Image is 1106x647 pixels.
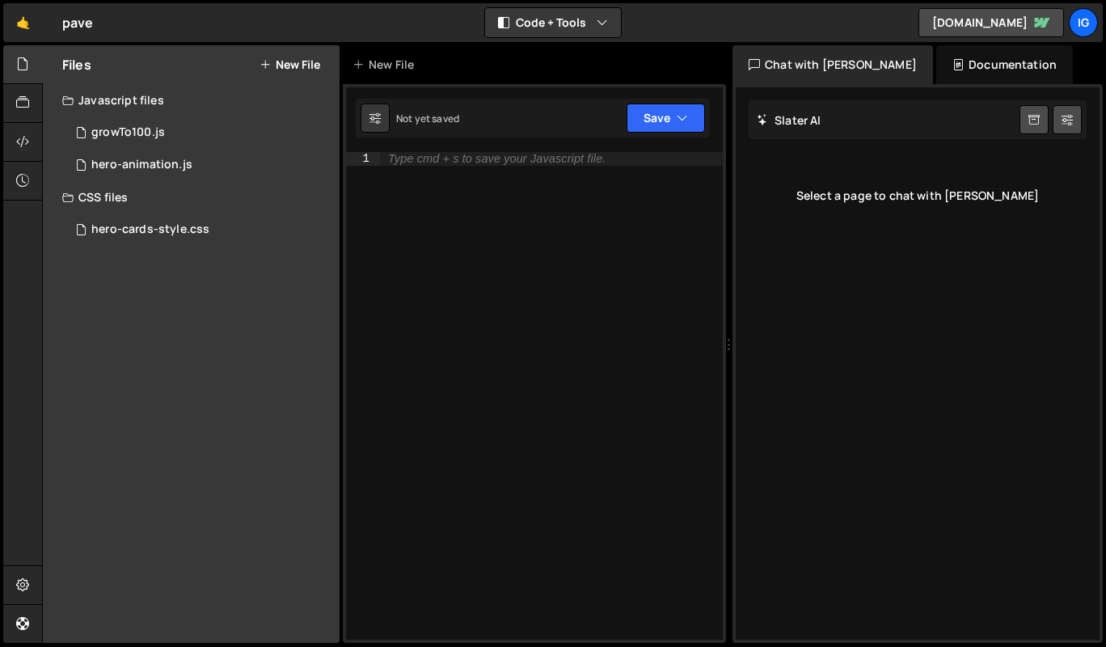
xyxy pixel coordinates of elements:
[627,104,705,133] button: Save
[396,112,459,125] div: Not yet saved
[260,58,320,71] button: New File
[91,158,192,172] div: hero-animation.js
[346,152,380,166] div: 1
[62,56,91,74] h2: Files
[43,181,340,214] div: CSS files
[757,112,821,128] h2: Slater AI
[62,214,340,246] div: 16663/45452.css
[936,45,1073,84] div: Documentation
[485,8,621,37] button: Code + Tools
[352,57,420,73] div: New File
[918,8,1064,37] a: [DOMAIN_NAME]
[43,84,340,116] div: Javascript files
[3,3,43,42] a: 🤙
[62,116,340,149] div: 16663/45533.js
[1069,8,1098,37] a: ig
[749,163,1087,228] div: Select a page to chat with [PERSON_NAME]
[91,222,209,237] div: hero-cards-style.css
[91,125,165,140] div: growTo100.js
[62,13,94,32] div: pave
[732,45,933,84] div: Chat with [PERSON_NAME]
[388,153,606,165] div: Type cmd + s to save your Javascript file.
[62,149,340,181] div: 16663/45449.js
